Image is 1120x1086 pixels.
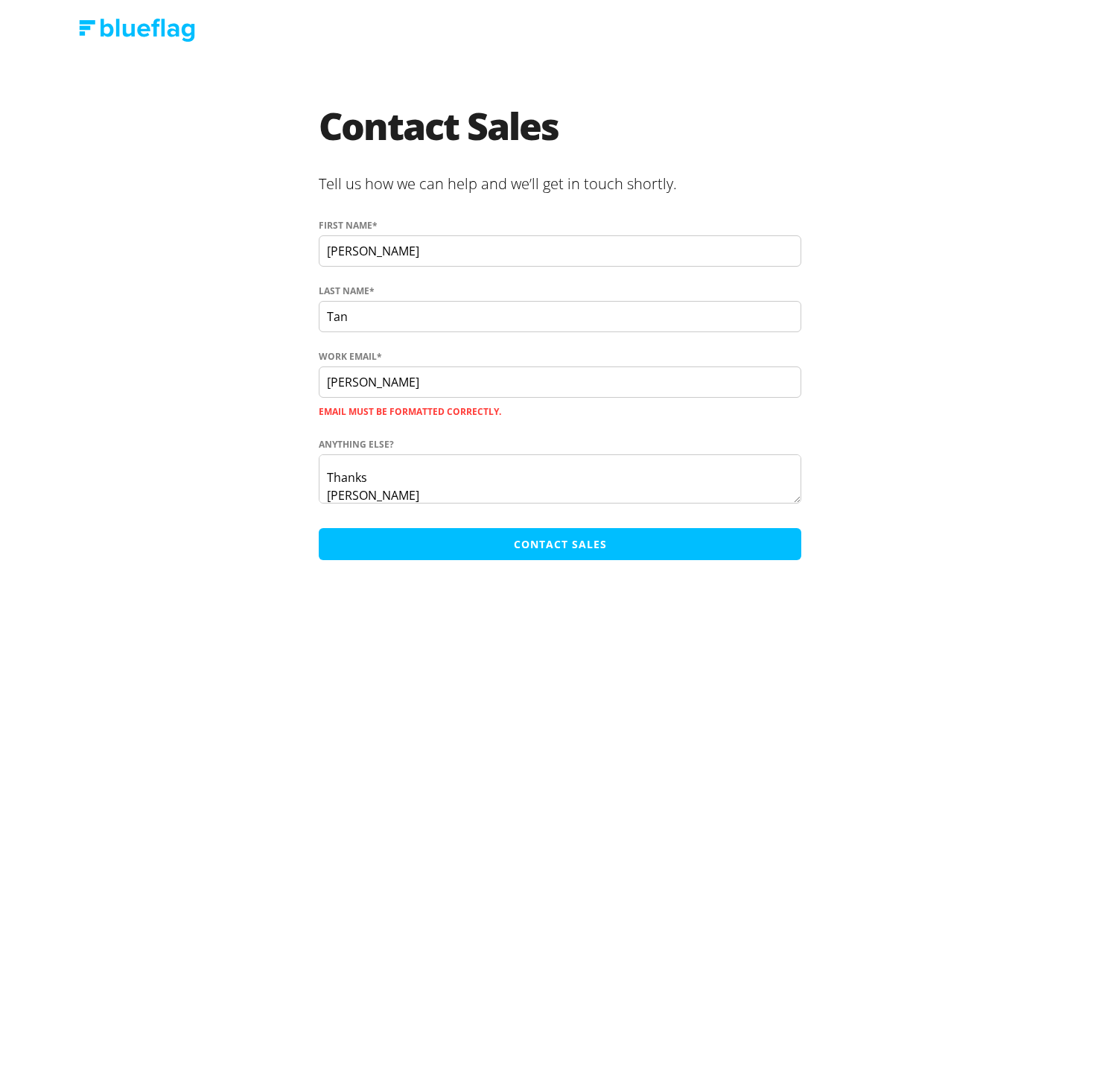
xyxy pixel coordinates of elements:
span: Last name [319,285,369,298]
input: Smith [319,301,801,332]
input: Contact Sales [319,528,801,560]
h2: Tell us how we can help and we’ll get in touch shortly. [319,167,801,204]
input: jane.smith@company.com [319,366,801,398]
textarea: Hi, I'm looking for a service provider on behalf of my client. They have an ecommerce store on Sh... [319,454,801,504]
label: Email must be formatted correctly. [319,401,801,423]
span: Anything else? [319,438,394,451]
img: Blue Flag logo [79,19,195,42]
input: Jane [319,235,801,267]
span: Work Email [319,350,377,363]
span: First name [319,219,372,232]
h1: Contact Sales [319,107,801,167]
